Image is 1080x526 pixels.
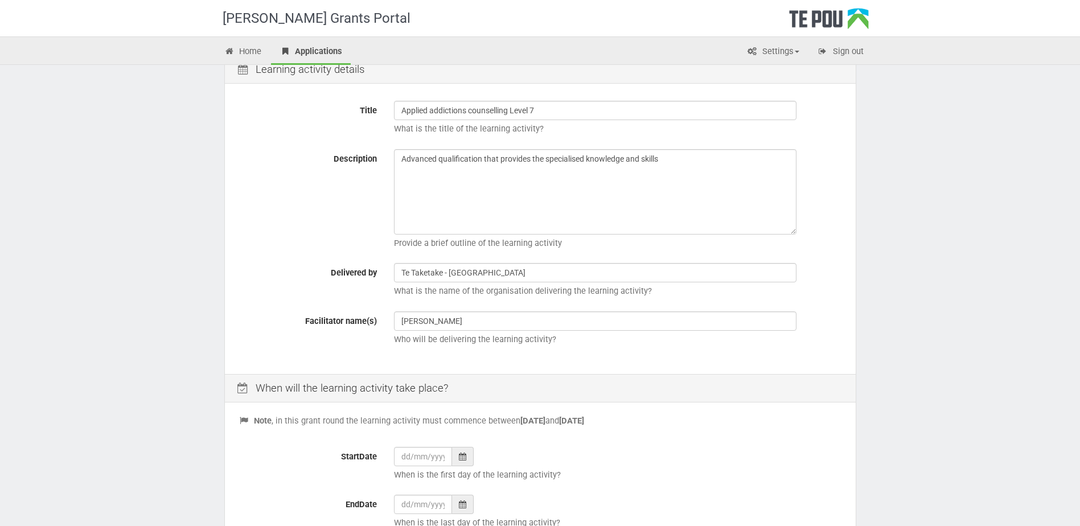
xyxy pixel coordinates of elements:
b: Note [254,416,272,426]
span: Title [360,105,377,116]
p: What is the title of the learning activity? [394,123,841,135]
input: dd/mm/yyyy [394,447,452,466]
span: StartDate [341,451,377,462]
div: Te Pou Logo [789,8,869,36]
div: When will the learning activity take place? [225,374,856,403]
a: Sign out [809,40,872,65]
b: [DATE] [559,416,584,426]
a: Settings [738,40,808,65]
p: What is the name of the organisation delivering the learning activity? [394,285,841,297]
p: , in this grant round the learning activity must commence between and [239,415,841,427]
span: EndDate [346,499,377,509]
p: Provide a brief outline of the learning activity [394,237,841,249]
span: Description [334,154,377,164]
input: dd/mm/yyyy [394,495,452,514]
a: Home [216,40,270,65]
span: Facilitator name(s) [305,316,377,326]
p: When is the first day of the learning activity? [394,469,841,481]
p: Who will be delivering the learning activity? [394,334,841,346]
span: Delivered by [331,268,377,278]
b: [DATE] [520,416,545,426]
a: Applications [271,40,351,65]
div: Learning activity details [225,55,856,84]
